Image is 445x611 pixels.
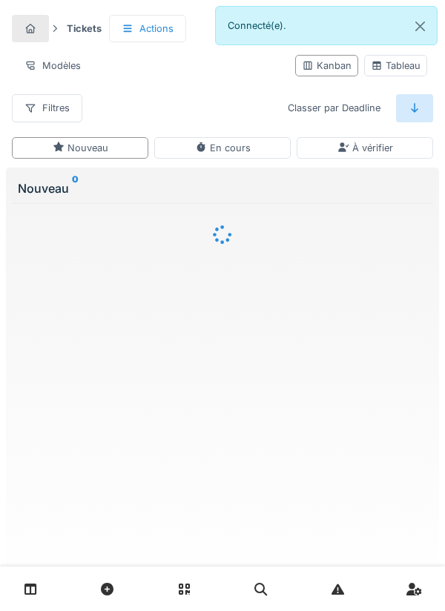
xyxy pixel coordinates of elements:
[53,141,108,155] div: Nouveau
[12,94,82,122] div: Filtres
[109,15,186,42] div: Actions
[337,141,393,155] div: À vérifier
[215,6,438,45] div: Connecté(e).
[371,59,421,73] div: Tableau
[195,141,251,155] div: En cours
[403,7,437,46] button: Close
[72,179,79,197] sup: 0
[18,179,427,197] div: Nouveau
[61,22,108,36] strong: Tickets
[302,59,352,73] div: Kanban
[12,52,93,79] div: Modèles
[275,94,393,122] div: Classer par Deadline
